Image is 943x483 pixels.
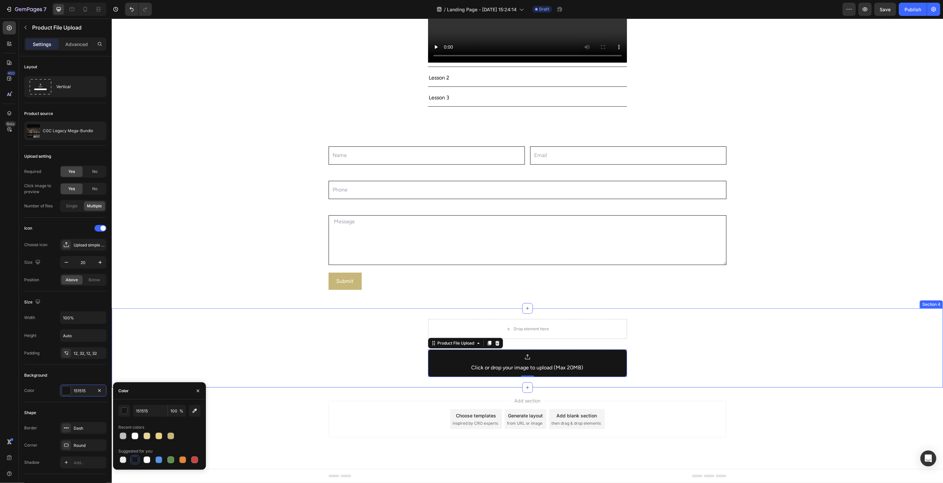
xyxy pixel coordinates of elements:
div: Message [217,186,615,197]
span: Add section [400,379,431,386]
div: Color [24,388,34,394]
span: Lesson 2 [317,56,338,62]
div: Name [217,117,413,128]
span: % [179,408,183,414]
div: Phone [217,151,615,162]
div: Size [24,298,42,307]
p: Product File Upload [32,24,104,31]
div: Shape [24,410,36,416]
div: Icon [24,225,32,231]
button: Submit [217,254,250,272]
input: Eg: FFFFFF [133,405,167,417]
div: Height [24,333,36,339]
span: Multiple [87,203,102,209]
span: Yes [68,169,75,175]
div: Undo/Redo [125,3,152,16]
div: Product File Upload [325,322,364,328]
div: Choose icon [24,242,47,248]
div: Upload setting [24,153,51,159]
input: Auto [60,312,106,324]
div: Email [418,117,615,128]
div: Background [24,372,47,378]
div: 12, 32, 12, 32 [74,350,105,356]
div: Number of files [24,203,53,209]
div: Corner [24,442,37,448]
input: Phone [217,162,615,181]
input: Email [418,128,615,146]
div: Required [24,169,41,175]
div: Upload simple regular [74,242,105,248]
iframe: Design area [112,19,943,483]
span: No [92,186,97,192]
div: 450 [6,71,16,76]
div: Border [24,425,37,431]
div: Suggested for you [118,448,153,454]
span: / [444,6,446,13]
span: then drag & drop elements [440,402,489,408]
div: Choose templates [344,394,384,401]
div: Section 4 [809,283,830,289]
input: Auto [60,330,106,342]
span: Yes [68,186,75,192]
span: Below [89,277,100,283]
button: 7 [3,3,49,16]
span: Above [66,277,78,283]
div: Shadow [24,459,39,465]
div: Layout [24,64,37,70]
p: CGC Legacy Mega-Bundle [43,129,93,133]
p: 7 [43,5,46,13]
div: Click or drop your image to upload (Max 20MB) [360,345,472,354]
div: Padding [24,350,39,356]
span: Save [880,7,891,12]
div: Product source [24,111,53,117]
div: Submit [225,258,242,268]
div: Vertical [56,79,97,94]
p: Advanced [65,41,88,48]
div: Position [24,277,39,283]
span: Lesson 3 [317,76,338,82]
div: Dash [74,425,105,431]
span: inspired by CRO experts [341,402,387,408]
div: 151515 [74,388,93,394]
div: Click image to preview [24,183,59,195]
span: Landing Page - [DATE] 15:24:14 [447,6,517,13]
div: Open Intercom Messenger [920,451,936,466]
p: Settings [33,41,51,48]
div: Color [118,388,129,394]
div: Size [24,258,42,267]
div: Width [24,315,35,321]
button: Publish [899,3,927,16]
div: Round [74,443,105,449]
span: Draft [539,6,549,12]
span: No [92,169,97,175]
div: Recent colors [118,424,144,430]
div: Drop element here [402,308,437,313]
img: product feature img [27,124,40,137]
span: from URL or image [396,402,431,408]
input: Name [217,128,413,146]
div: Publish [905,6,921,13]
button: Save [874,3,896,16]
div: Add blank section [445,394,485,401]
div: Beta [5,121,16,127]
div: Generate layout [396,394,431,401]
div: Add... [74,460,105,466]
span: Single [66,203,78,209]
